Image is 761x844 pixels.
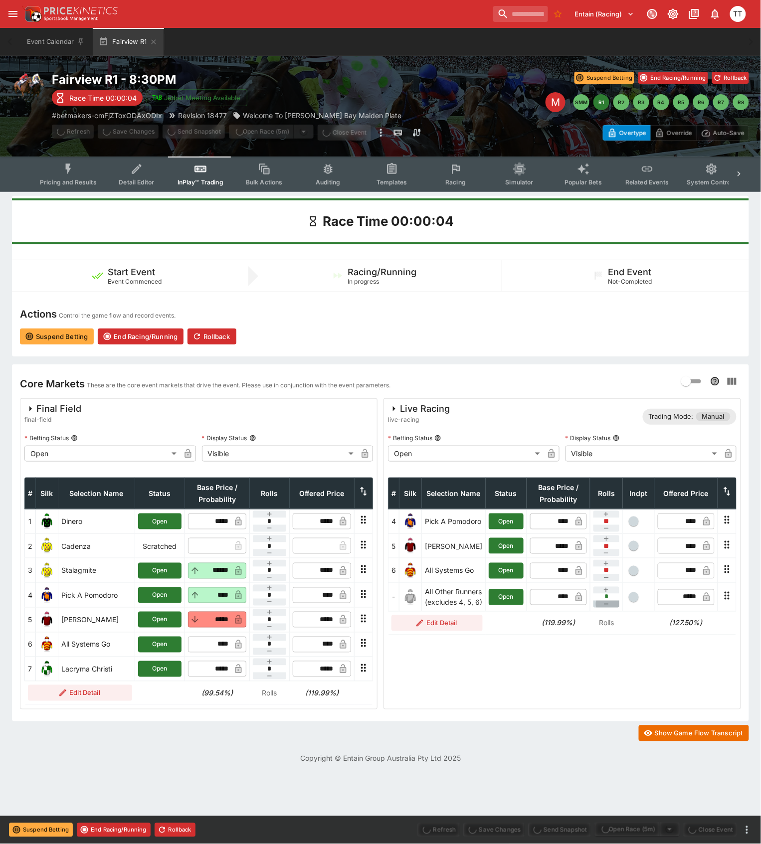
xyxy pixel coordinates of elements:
th: # [388,478,399,509]
img: blank-silk.png [402,589,418,605]
td: 4 [388,509,399,533]
button: R5 [673,94,689,110]
button: Open [489,538,524,554]
th: Selection Name [422,478,486,509]
button: Rollback [188,329,236,344]
button: Rollback [155,823,195,837]
img: jetbet-logo.svg [152,93,162,103]
p: Rolls [593,618,619,628]
span: Bulk Actions [246,178,283,186]
button: Documentation [685,5,703,23]
h5: End Event [608,266,652,278]
div: Start From [603,125,749,141]
img: runner 5 [39,612,55,628]
td: 4 [25,583,36,607]
div: Visible [202,446,358,462]
button: Tala Taufale [727,3,749,25]
button: R4 [653,94,669,110]
button: more [741,824,753,836]
img: runner 6 [402,563,418,579]
button: Select Tenant [569,6,640,22]
p: Scratched [138,541,182,551]
span: Auditing [316,178,340,186]
span: System Controls [687,178,736,186]
button: End Racing/Running [77,823,151,837]
button: R1 [593,94,609,110]
button: Open [138,661,182,677]
button: Jetbet Meeting Available [147,89,247,106]
div: Final Field [24,403,81,415]
h4: Actions [20,308,57,321]
p: Revision 18477 [178,110,227,121]
button: R6 [693,94,709,110]
td: - [388,583,399,611]
p: Control the game flow and record events. [59,311,176,321]
button: Betting Status [71,435,78,442]
p: Override [667,128,692,138]
th: Silk [36,478,58,509]
button: No Bookmarks [550,6,566,22]
span: final-field [24,415,81,425]
td: 6 [388,558,399,583]
p: Trading Mode: [649,412,694,422]
div: Tala Taufale [730,6,746,22]
td: Dinero [58,509,135,533]
div: Open [24,446,180,462]
button: Open [138,612,182,628]
h6: (119.99%) [530,618,587,628]
img: Sportsbook Management [44,16,98,21]
h1: Race Time 00:00:04 [323,213,454,230]
h6: (119.99%) [293,688,352,698]
span: live-racing [388,415,450,425]
p: Betting Status [388,434,432,442]
button: Edit Detail [391,615,483,631]
button: Edit Detail [28,685,132,701]
p: Auto-Save [713,128,745,138]
button: Fairview R1 [93,28,164,56]
td: Cadenza [58,534,135,558]
p: Rolls [253,688,287,698]
button: End Racing/Running [98,329,184,344]
div: Live Racing [388,403,450,415]
img: runner 2 [39,538,55,554]
th: Base Price / Probability [527,478,590,509]
td: 1 [25,509,36,533]
td: 3 [25,558,36,583]
button: Suspend Betting [574,72,634,84]
nav: pagination navigation [573,94,749,110]
span: Simulator [506,178,534,186]
p: Copy To Clipboard [52,110,162,121]
th: Selection Name [58,478,135,509]
td: All Other Runners (excludes 4, 5, 6) [422,583,486,611]
div: Welcome To Nelson Mandela Bay Maiden Plate [233,110,401,121]
img: runner 7 [39,661,55,677]
span: Related Events [625,178,669,186]
h5: Racing/Running [348,266,416,278]
button: Open [489,563,524,579]
span: InPlay™ Trading [178,178,223,186]
img: PriceKinetics Logo [22,4,42,24]
button: SMM [573,94,589,110]
td: [PERSON_NAME] [422,534,486,558]
button: Suspend Betting [20,329,94,344]
button: Override [650,125,697,141]
td: Stalagmite [58,558,135,583]
div: Visible [566,446,721,462]
span: Templates [377,178,407,186]
p: Overtype [619,128,646,138]
img: runner 1 [39,513,55,529]
th: # [25,478,36,509]
p: Race Time 00:00:04 [69,93,137,103]
div: Edit Meeting [546,92,566,112]
button: Open [138,587,182,603]
p: Display Status [202,434,247,442]
td: 2 [25,534,36,558]
td: Pick A Pomodoro [58,583,135,607]
div: Open [388,446,544,462]
div: split button [229,125,314,139]
th: Rolls [250,478,290,509]
span: Not-Completed [608,278,652,285]
button: Notifications [706,5,724,23]
th: Status [486,478,527,509]
button: R2 [613,94,629,110]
